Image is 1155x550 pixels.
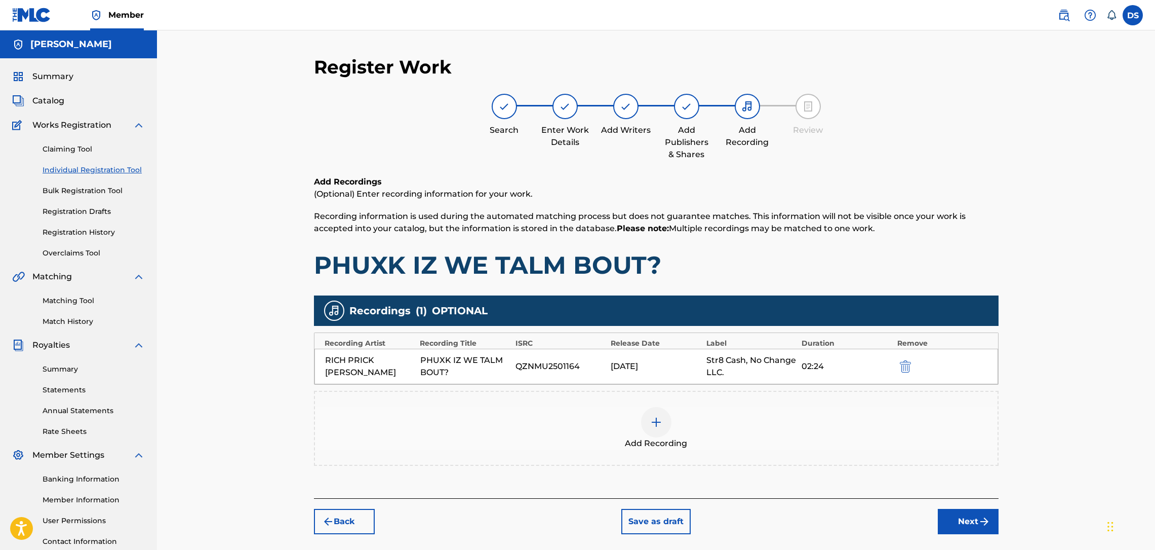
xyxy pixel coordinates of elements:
div: User Menu [1123,5,1143,25]
img: search [1058,9,1070,21]
img: Top Rightsholder [90,9,102,21]
a: Banking Information [43,474,145,485]
button: Next [938,509,999,534]
span: Royalties [32,339,70,351]
img: Royalties [12,339,24,351]
div: Review [783,124,833,136]
span: Member Settings [32,449,104,461]
img: step indicator icon for Add Publishers & Shares [681,100,693,113]
img: expand [133,449,145,461]
img: 7ee5dd4eb1f8a8e3ef2f.svg [322,516,334,528]
div: Remove [897,338,988,349]
a: Claiming Tool [43,144,145,155]
img: step indicator icon for Enter Work Details [559,100,571,113]
a: Contact Information [43,536,145,547]
img: Matching [12,271,25,283]
iframe: Resource Center [1127,375,1155,456]
div: Add Recording [722,124,773,149]
a: Public Search [1054,5,1074,25]
div: Str8 Cash, No Change LLC. [706,354,796,379]
img: Member Settings [12,449,24,461]
span: Add Recording [625,437,687,450]
a: Match History [43,316,145,327]
div: Release Date [611,338,701,349]
a: CatalogCatalog [12,95,64,107]
span: Works Registration [32,119,111,131]
button: Back [314,509,375,534]
span: OPTIONAL [432,303,488,318]
div: 02:24 [802,360,892,373]
span: Recordings [349,303,411,318]
h2: Register Work [314,56,452,79]
a: Bulk Registration Tool [43,186,145,196]
img: Summary [12,70,24,83]
a: Statements [43,385,145,395]
div: Add Writers [601,124,651,136]
a: Rate Sheets [43,426,145,437]
h6: Add Recordings [314,176,999,188]
img: recording [328,305,340,317]
a: SummarySummary [12,70,73,83]
a: Member Information [43,495,145,505]
div: Enter Work Details [540,124,590,149]
div: Add Publishers & Shares [661,124,712,161]
div: QZNMU2501164 [515,360,606,373]
button: Save as draft [621,509,691,534]
span: ( 1 ) [416,303,427,318]
div: [DATE] [611,360,701,373]
div: Recording Title [420,338,510,349]
a: Registration History [43,227,145,238]
a: Annual Statements [43,406,145,416]
div: Label [706,338,797,349]
img: Accounts [12,39,24,51]
img: Works Registration [12,119,25,131]
div: ISRC [515,338,606,349]
span: Catalog [32,95,64,107]
a: User Permissions [43,516,145,526]
div: RICH PRICK [PERSON_NAME] [325,354,415,379]
img: step indicator icon for Add Recording [741,100,753,113]
a: Summary [43,364,145,375]
div: Notifications [1106,10,1117,20]
img: f7272a7cc735f4ea7f67.svg [978,516,990,528]
div: Search [479,124,530,136]
div: Recording Artist [325,338,415,349]
span: Summary [32,70,73,83]
span: (Optional) Enter recording information for your work. [314,189,533,199]
img: step indicator icon for Search [498,100,510,113]
span: Member [108,9,144,21]
a: Matching Tool [43,296,145,306]
img: Catalog [12,95,24,107]
img: step indicator icon for Review [802,100,814,113]
div: Duration [802,338,892,349]
a: Individual Registration Tool [43,165,145,175]
img: expand [133,119,145,131]
h1: PHUXK IZ WE TALM BOUT? [314,250,999,280]
strong: Please note: [617,224,669,233]
img: expand [133,339,145,351]
div: Drag [1107,511,1113,542]
a: Registration Drafts [43,206,145,217]
img: step indicator icon for Add Writers [620,100,632,113]
h5: David A. Smith [30,39,112,50]
iframe: Chat Widget [1104,501,1155,550]
img: help [1084,9,1096,21]
img: add [650,416,662,428]
a: Overclaims Tool [43,248,145,259]
img: MLC Logo [12,8,51,22]
span: Recording information is used during the automated matching process but does not guarantee matche... [314,211,966,233]
span: Matching [32,271,72,283]
div: Help [1080,5,1100,25]
img: expand [133,271,145,283]
div: PHUXK IZ WE TALM BOUT? [420,354,510,379]
img: 12a2ab48e56ec057fbd8.svg [900,360,911,373]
